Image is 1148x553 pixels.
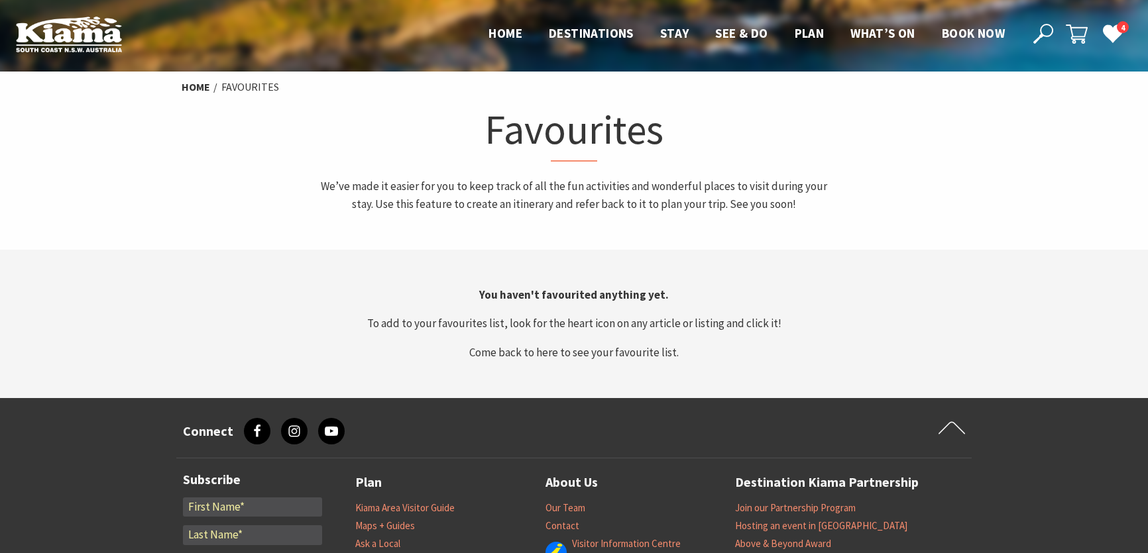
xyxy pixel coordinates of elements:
[735,501,856,515] a: Join our Partnership Program
[183,423,233,439] h3: Connect
[660,25,689,41] span: Stay
[475,23,1018,45] nav: Main Menu
[735,472,919,493] a: Destination Kiama Partnership
[355,537,400,550] a: Ask a Local
[942,25,1005,41] span: Book now
[183,472,322,487] h3: Subscribe
[479,287,669,302] strong: You haven't favourited anything yet.
[545,519,579,532] a: Contact
[183,497,322,517] input: First Name*
[314,177,834,213] p: We’ve made it easier for you to keep track of all the fun activities and wonderful places to visi...
[182,344,966,362] p: Come back to here to see your favourite list.
[572,537,681,550] a: Visitor Information Centre
[16,16,122,52] img: Kiama Logo
[795,25,825,41] span: Plan
[1117,21,1129,34] span: 4
[355,472,382,493] a: Plan
[549,25,634,41] span: Destinations
[182,315,966,332] p: To add to your favourites list, look for the heart icon on any article or listing and click it!
[1102,23,1122,43] a: 4
[715,25,768,41] span: See & Do
[355,501,455,515] a: Kiama Area Visitor Guide
[314,103,834,162] h1: Favourites
[183,525,322,545] input: Last Name*
[735,519,907,532] a: Hosting an event in [GEOGRAPHIC_DATA]
[545,472,598,493] a: About Us
[221,79,279,96] li: Favourites
[488,25,522,41] span: Home
[355,519,415,532] a: Maps + Guides
[182,80,210,94] a: Home
[545,501,585,515] a: Our Team
[850,25,915,41] span: What’s On
[735,537,831,550] a: Above & Beyond Award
